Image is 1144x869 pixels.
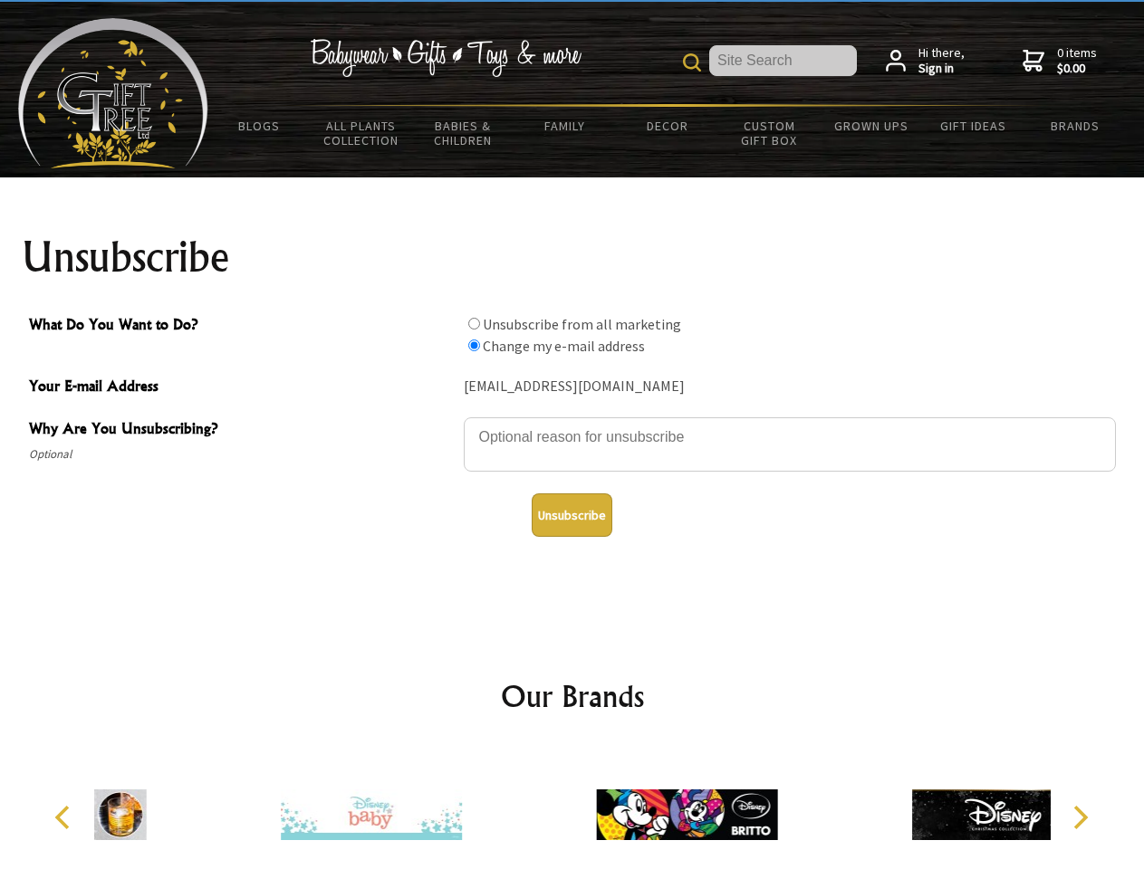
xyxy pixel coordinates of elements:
input: What Do You Want to Do? [468,339,480,351]
a: Family [514,107,617,145]
a: All Plants Collection [311,107,413,159]
a: Gift Ideas [922,107,1024,145]
img: product search [683,53,701,72]
h1: Unsubscribe [22,235,1123,279]
strong: $0.00 [1057,61,1097,77]
input: What Do You Want to Do? [468,318,480,329]
img: Babywear - Gifts - Toys & more [310,39,582,77]
a: 0 items$0.00 [1023,45,1097,77]
button: Unsubscribe [532,493,612,537]
a: Babies & Children [412,107,514,159]
h2: Our Brands [36,674,1109,718]
span: Optional [29,444,455,465]
span: Your E-mail Address [29,375,455,401]
a: Hi there,Sign in [886,45,965,77]
a: BLOGS [208,107,311,145]
label: Unsubscribe from all marketing [483,315,681,333]
img: Babyware - Gifts - Toys and more... [18,18,208,168]
textarea: Why Are You Unsubscribing? [464,417,1116,472]
span: Why Are You Unsubscribing? [29,417,455,444]
input: Site Search [709,45,857,76]
button: Next [1060,797,1100,837]
a: Grown Ups [820,107,922,145]
button: Previous [45,797,85,837]
a: Brands [1024,107,1127,145]
span: 0 items [1057,44,1097,77]
label: Change my e-mail address [483,337,645,355]
a: Decor [616,107,718,145]
a: Custom Gift Box [718,107,821,159]
strong: Sign in [918,61,965,77]
span: Hi there, [918,45,965,77]
span: What Do You Want to Do? [29,313,455,339]
div: [EMAIL_ADDRESS][DOMAIN_NAME] [464,373,1116,401]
